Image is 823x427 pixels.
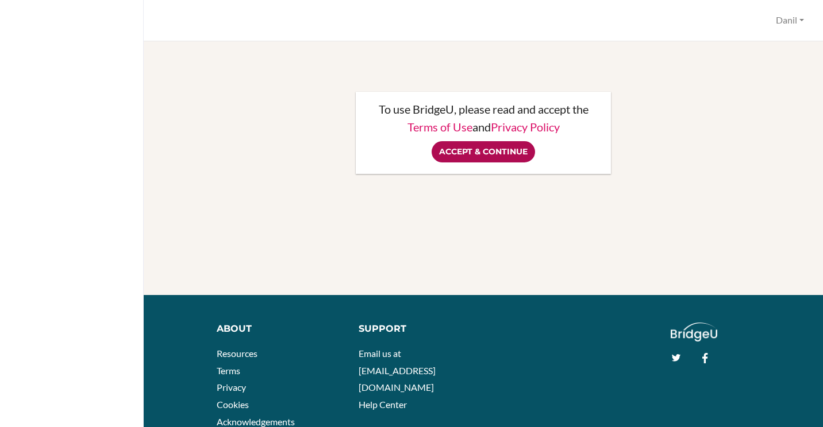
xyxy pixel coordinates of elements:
[217,323,341,336] div: About
[491,120,560,134] a: Privacy Policy
[771,10,809,31] button: Danil
[217,365,240,376] a: Terms
[217,382,246,393] a: Privacy
[217,416,295,427] a: Acknowledgements
[407,120,472,134] a: Terms of Use
[359,323,475,336] div: Support
[367,121,599,133] p: and
[217,348,257,359] a: Resources
[217,399,249,410] a: Cookies
[359,399,407,410] a: Help Center
[367,103,599,115] p: To use BridgeU, please read and accept the
[432,141,535,162] input: Accept & Continue
[359,348,436,393] a: Email us at [EMAIL_ADDRESS][DOMAIN_NAME]
[671,323,717,341] img: logo_white@2x-f4f0deed5e89b7ecb1c2cc34c3e3d731f90f0f143d5ea2071677605dd97b5244.png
